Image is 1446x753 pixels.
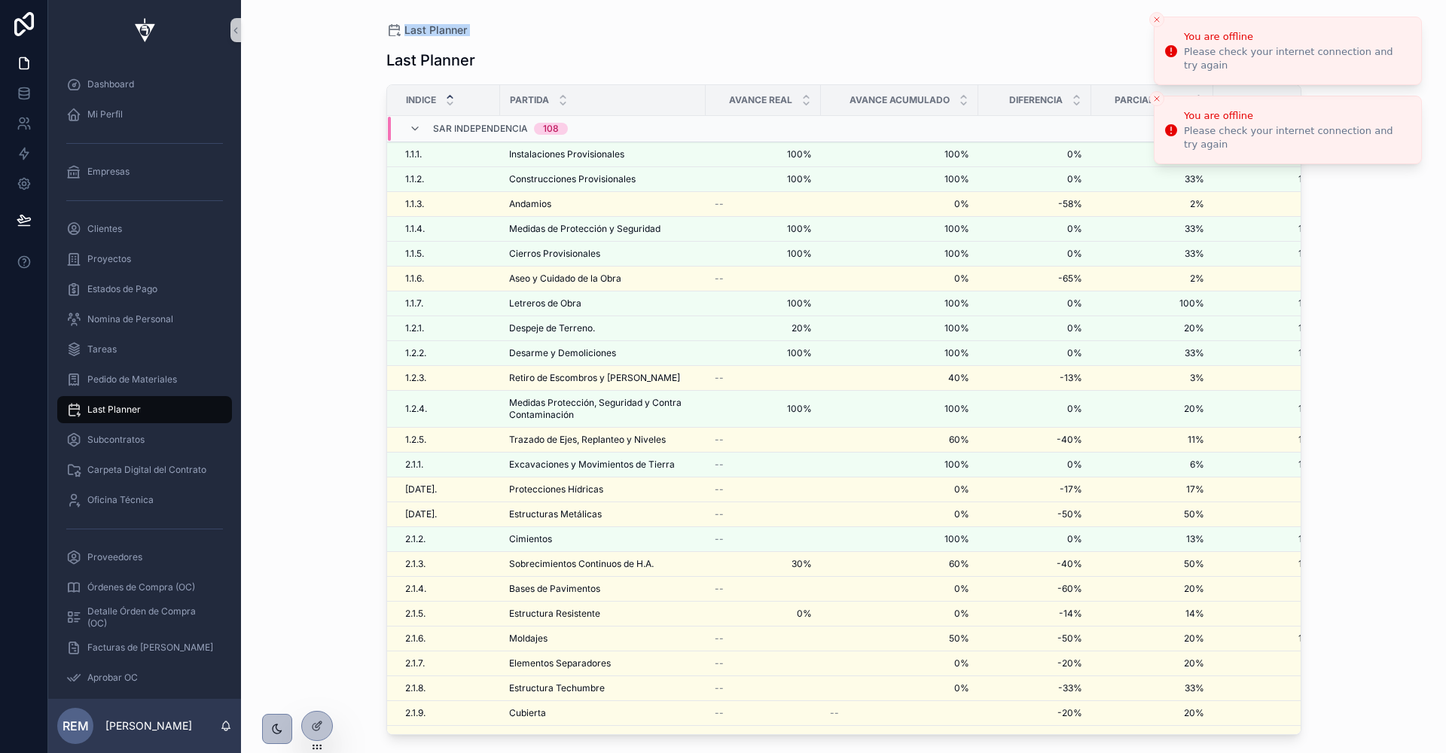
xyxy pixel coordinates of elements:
span: 1.1.2. [405,173,424,185]
span: Oficina Técnica [87,494,154,506]
a: -- [715,198,812,210]
a: -14% [987,608,1082,620]
a: Subcontratos [57,426,232,453]
a: -50% [987,508,1082,520]
span: -13% [987,372,1082,384]
span: 1.1.6. [405,273,424,285]
span: Dashboard [87,78,134,90]
a: [DATE]. [405,483,491,495]
span: 11% [1100,434,1204,446]
span: Nomina de Personal [87,313,173,325]
a: 100% [1100,297,1204,309]
span: 100% [830,459,969,471]
a: 100% [1214,173,1323,185]
a: 100% [830,223,969,235]
a: 2.1.2. [405,533,491,545]
span: -- [715,533,724,545]
span: Andamios [509,198,551,210]
span: Carpeta Digital del Contrato [87,464,206,476]
a: 100% [830,248,969,260]
a: Empresas [57,158,232,185]
a: 30% [715,558,812,570]
a: -17% [987,483,1082,495]
a: 100% [715,403,812,415]
a: Construcciones Provisionales [509,173,697,185]
a: 20% [1100,322,1204,334]
span: 58% [1214,198,1323,210]
a: -- [715,459,812,471]
span: 2.1.4. [405,583,426,595]
span: -65% [987,273,1082,285]
span: Detalle Órden de Compra (OC) [87,605,217,630]
a: 0% [830,273,969,285]
a: -40% [987,434,1082,446]
span: 2.1.2. [405,533,426,545]
a: 0% [830,198,969,210]
a: 0% [987,459,1082,471]
span: 50% [1100,508,1204,520]
a: 100% [1214,533,1323,545]
a: 100% [715,173,812,185]
span: Cimientos [509,533,552,545]
a: 100% [1214,558,1323,570]
a: 65% [1214,273,1323,285]
a: 100% [1214,248,1323,260]
span: 100% [1214,403,1323,415]
span: Retiro de Escombros y [PERSON_NAME] [509,372,680,384]
span: Last Planner [404,23,467,38]
a: Trazado de Ejes, Replanteo y Niveles [509,434,697,446]
a: 0% [987,322,1082,334]
a: Pedido de Materiales [57,366,232,393]
a: 1.1.2. [405,173,491,185]
a: -- [715,372,812,384]
a: 0% [987,403,1082,415]
span: 0% [987,223,1082,235]
span: 0% [715,608,812,620]
span: 100% [830,297,969,309]
span: 20% [1100,583,1204,595]
a: 100% [830,322,969,334]
a: 0% [830,608,969,620]
span: Subcontratos [87,434,145,446]
span: 1.1.5. [405,248,424,260]
a: -58% [987,198,1082,210]
span: 100% [1214,322,1323,334]
span: Proyectos [87,253,131,265]
span: 53% [1214,372,1323,384]
span: 100% [830,148,969,160]
a: -- [715,273,812,285]
a: 17% [1214,483,1323,495]
a: Clientes [57,215,232,242]
span: 50% [1214,508,1323,520]
a: 100% [715,347,812,359]
a: 0% [830,583,969,595]
span: 100% [830,347,969,359]
span: Estructura Resistente [509,608,600,620]
a: Desarme y Demoliciones [509,347,697,359]
a: 100% [1214,223,1323,235]
a: Medidas de Protección y Seguridad [509,223,697,235]
span: 60% [830,558,969,570]
span: 1.2.5. [405,434,426,446]
span: Aseo y Cuidado de la Obra [509,273,621,285]
span: 100% [715,148,812,160]
a: 0% [987,347,1082,359]
a: 1.2.2. [405,347,491,359]
span: -- [715,583,724,595]
span: Sobrecimientos Continuos de H.A. [509,558,654,570]
a: Proyectos [57,245,232,273]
